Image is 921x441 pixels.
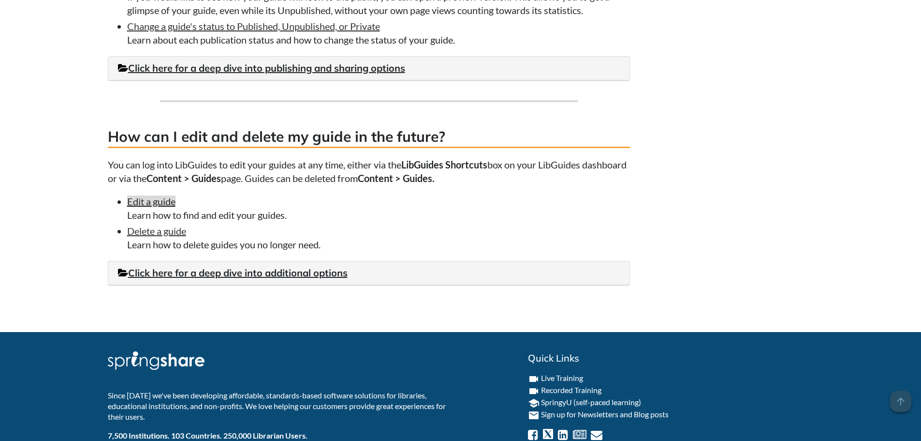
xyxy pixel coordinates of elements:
li: Learn about each publication status and how to change the status of your guide. [127,19,630,46]
a: Click here for a deep dive into publishing and sharing options [118,62,405,74]
i: videocam [528,385,540,397]
a: SpringyU (self-paced learning) [541,397,641,407]
b: 7,500 Institutions. 103 Countries. 250,000 Librarian Users. [108,431,307,440]
a: Live Training [541,373,583,382]
a: Edit a guide [127,196,175,207]
i: school [528,397,540,409]
a: Click here for a deep dive into additional options [118,267,348,279]
i: email [528,410,540,421]
a: Delete a guide [127,225,186,237]
p: You can log into LibGuides to edit your guides at any time, either via the box on your LibGuides ... [108,158,630,185]
strong: LibGuides Shortcuts [401,159,487,170]
a: Sign up for Newsletters and Blog posts [541,410,669,419]
p: Since [DATE] we've been developing affordable, standards-based software solutions for libraries, ... [108,390,453,423]
img: Springshare [108,351,205,370]
strong: Content > Guides. [358,172,435,184]
i: videocam [528,373,540,385]
h2: Quick Links [528,351,814,365]
a: Change a guide's status to Published, Unpublished, or Private [127,20,380,32]
a: Recorded Training [541,385,601,395]
li: Learn how to find and edit your guides. [127,195,630,222]
span: arrow_upward [890,391,911,412]
li: Learn how to delete guides you no longer need. [127,224,630,251]
strong: Content > Guides [146,172,221,184]
h3: How can I edit and delete my guide in the future? [108,126,630,148]
a: arrow_upward [890,392,911,403]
